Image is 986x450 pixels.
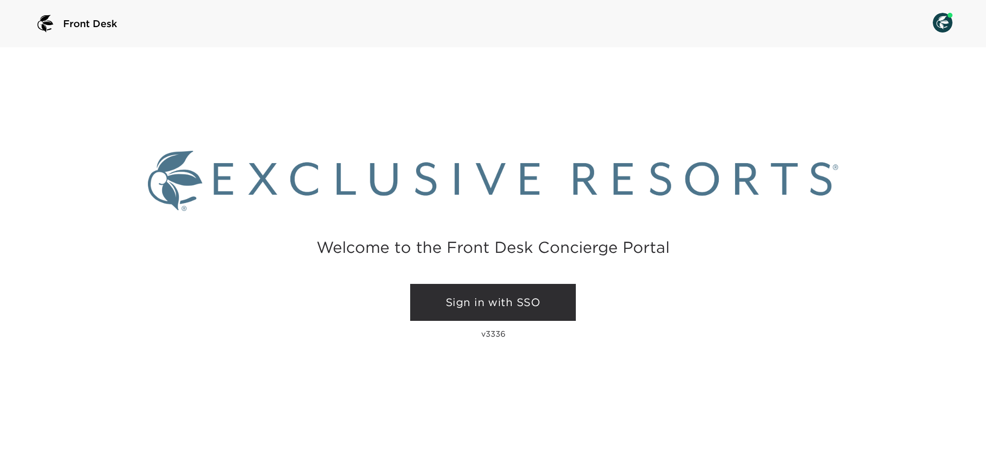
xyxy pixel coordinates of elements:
h2: Welcome to the Front Desk Concierge Portal [317,240,669,255]
img: logo [34,12,57,35]
img: Exclusive Resorts logo [148,151,838,211]
span: Front Desk [63,17,117,31]
a: Sign in with SSO [410,284,576,321]
img: User [933,13,952,33]
p: v3336 [481,329,505,339]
